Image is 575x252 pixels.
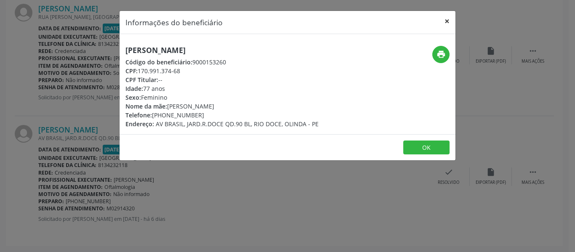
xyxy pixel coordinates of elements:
span: Idade: [125,85,143,93]
span: Nome da mãe: [125,102,167,110]
div: 170.991.374-68 [125,66,319,75]
span: CPF: [125,67,138,75]
span: Sexo: [125,93,141,101]
span: Endereço: [125,120,154,128]
div: Feminino [125,93,319,102]
span: Telefone: [125,111,152,119]
h5: Informações do beneficiário [125,17,223,28]
div: 77 anos [125,84,319,93]
button: OK [403,141,450,155]
h5: [PERSON_NAME] [125,46,319,55]
span: CPF Titular: [125,76,158,84]
span: Código do beneficiário: [125,58,192,66]
div: [PERSON_NAME] [125,102,319,111]
span: AV BRASIL, JARD.R.DOCE QD.90 BL, RIO DOCE, OLINDA - PE [156,120,319,128]
div: 9000153260 [125,58,319,66]
button: print [432,46,450,63]
div: [PHONE_NUMBER] [125,111,319,119]
i: print [437,50,446,59]
button: Close [439,11,455,32]
div: -- [125,75,319,84]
